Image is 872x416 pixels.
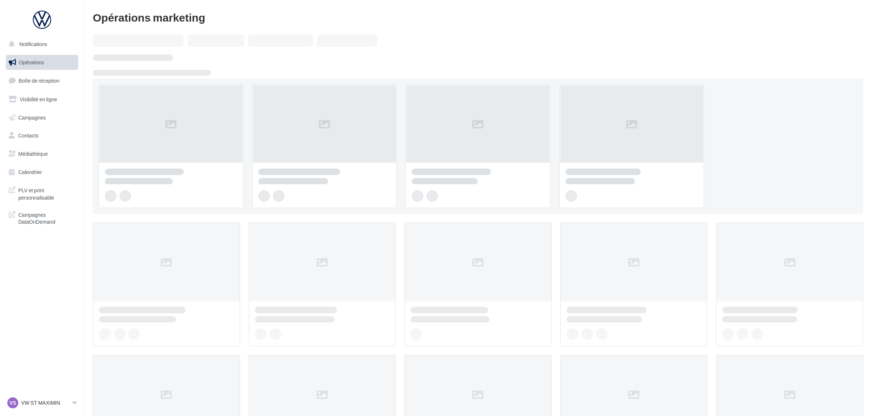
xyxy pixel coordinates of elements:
a: PLV et print personnalisable [4,182,80,204]
span: PLV et print personnalisable [18,185,75,201]
a: Calendrier [4,164,80,180]
div: Opérations marketing [93,12,863,23]
a: VS VW ST MAXIMIN [6,396,78,410]
a: Médiathèque [4,146,80,162]
span: VS [9,399,16,406]
span: Opérations [19,59,44,65]
a: Campagnes [4,110,80,125]
p: VW ST MAXIMIN [21,399,70,406]
span: Contacts [18,132,38,139]
a: Campagnes DataOnDemand [4,207,80,228]
a: Boîte de réception [4,73,80,88]
a: Contacts [4,128,80,143]
span: Boîte de réception [19,77,60,84]
button: Notifications [4,37,77,52]
span: Médiathèque [18,151,48,157]
a: Opérations [4,55,80,70]
span: Calendrier [18,169,42,175]
a: Visibilité en ligne [4,92,80,107]
span: Campagnes DataOnDemand [18,210,75,226]
span: Campagnes [18,114,46,120]
span: Visibilité en ligne [20,96,57,102]
span: Notifications [19,41,47,47]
